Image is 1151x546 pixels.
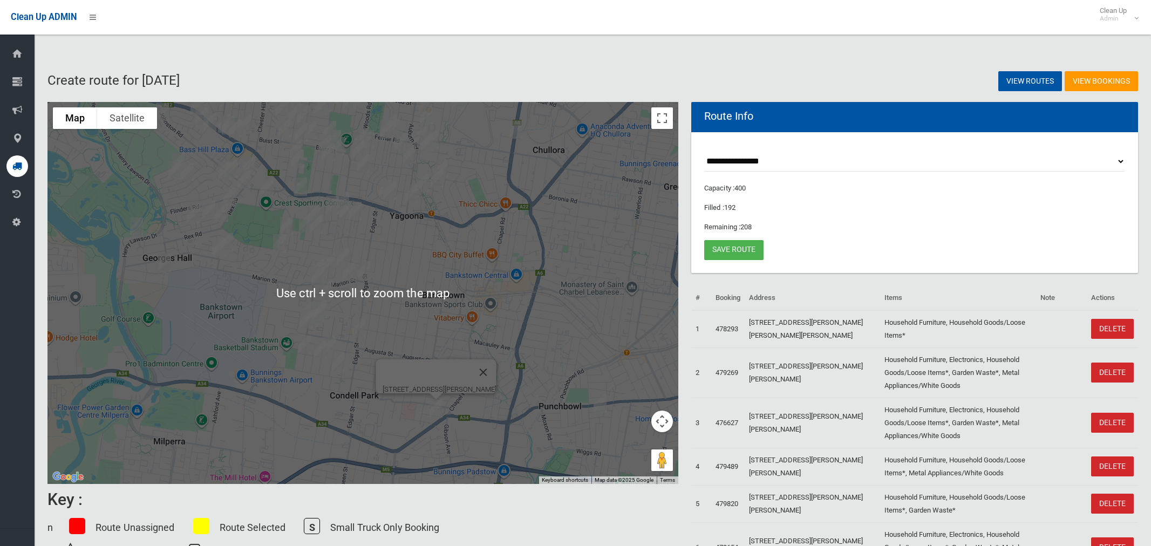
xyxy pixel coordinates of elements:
[317,139,339,166] div: 34 Hood Street, YAGOONA NSW 2199
[290,173,311,200] div: 6 Willow Place, BASS HILL NSW 2197
[284,99,306,126] div: 10 Doust Street, BASS HILL NSW 2197
[745,347,881,398] td: [STREET_ADDRESS][PERSON_NAME][PERSON_NAME]
[217,112,239,139] div: 2 Beechwood Place, BASS HILL NSW 2197
[745,286,881,310] th: Address
[276,213,297,240] div: 4 Dooley Avenue, BASS HILL NSW 2197
[691,286,711,310] th: #
[96,518,175,536] p: Route Unassigned
[304,518,320,534] span: S
[711,310,745,348] td: 478293
[542,476,588,484] button: Keyboard shortcuts
[595,477,653,483] span: Map data ©2025 Google
[238,152,260,179] div: 4 Iona Place, BASS HILL NSW 2197
[412,169,433,196] div: 36 Church Road, YAGOONA NSW 2199
[414,92,436,119] div: 9 Moller Avenue, BIRRONG NSW 2143
[1091,413,1134,433] a: DELETE
[376,116,397,143] div: 127 Gascoigne Road, YAGOONA NSW 2199
[335,197,356,224] div: 23 Saltash Street, YAGOONA NSW 2199
[416,129,438,156] div: 14 Allder Street, YAGOONA NSW 2199
[256,174,277,201] div: 14 Quentin Street, BASS HILL NSW 2197
[216,229,237,256] div: 27 Foley Street, GEORGES HALL NSW 2198
[310,92,331,119] div: 43 Morella Avenue, SEFTON NSW 2162
[199,109,221,136] div: 21 Farrell Road, BASS HILL NSW 2197
[383,385,496,393] div: [STREET_ADDRESS][PERSON_NAME]
[220,155,242,182] div: 32 Kurrajong Avenue, GEORGES HALL NSW 2198
[308,299,329,326] div: 2/55 Manahan Street, CONDELL PARK NSW 2200
[1091,456,1134,476] a: DELETE
[379,110,401,137] div: 36 Ferrier Road, BIRRONG NSW 2143
[352,150,374,177] div: 4 Ward Street, YAGOONA NSW 2199
[338,258,359,285] div: 308 Marion Street, CONDELL PARK NSW 2200
[400,180,422,207] div: 306 Auburn Road, YAGOONA NSW 2199
[285,136,307,163] div: 87 Robertson Road, BASS HILL NSW 2197
[880,485,1036,522] td: Household Furniture, Household Goods/Loose Items*, Garden Waste*
[296,306,317,333] div: 3/54 Townsend Street, CONDELL PARK NSW 2200
[271,94,292,121] div: 24 Cann Street, BASS HILL NSW 2197
[316,277,337,304] div: 47 Wren Street, CONDELL PARK NSW 2200
[425,395,447,422] div: 3 Claribel Street, BANKSTOWN NSW 2200
[224,115,246,142] div: 4 Wynyard Avenue, BASS HILL NSW 2197
[589,390,611,417] div: 3/19 Mitcham Street, PUNCHBOWL NSW 2196
[164,156,186,183] div: 21 Josephine Crescent, GEORGES HALL NSW 2198
[711,286,745,310] th: Booking
[294,331,315,358] div: 21 Third Avenue, CONDELL PARK NSW 2200
[307,255,329,282] div: 317 Marion Street, YAGOONA NSW 2199
[209,234,231,261] div: 129 Birdwood Road, GEORGES HALL NSW 2198
[152,99,173,126] div: 105 Lucinda Avenue, BASS HILL NSW 2197
[53,107,97,129] button: Show street map
[691,347,711,398] td: 2
[322,192,343,219] div: 29 Gregory Street, YAGOONA NSW 2199
[314,131,336,158] div: 19 Australia Street, BASS HILL NSW 2197
[309,336,331,363] div: 21 Fifth Avenue, CONDELL PARK NSW 2200
[711,448,745,485] td: 479489
[724,203,735,211] span: 192
[332,243,354,270] div: 16 Collins Crescent, YAGOONA NSW 2199
[50,470,86,484] img: Google
[880,286,1036,310] th: Items
[295,209,316,236] div: 7 Leighdon Street, BASS HILL NSW 2197
[711,398,745,448] td: 476627
[168,149,189,176] div: 1 Josephine Crescent, GEORGES HALL NSW 2198
[287,145,308,172] div: 105A Robertson Road, BASS HILL NSW 2197
[880,310,1036,348] td: Household Furniture, Household Goods/Loose Items*
[310,296,331,323] div: 2/14 Jensen Street, CONDELL PARK NSW 2200
[305,211,327,238] div: 48 Horton Street, YAGOONA NSW 2199
[651,449,673,471] button: Drag Pegman onto the map to open Street View
[691,310,711,348] td: 1
[390,128,412,155] div: 24 Alan Street, YAGOONA NSW 2199
[293,101,315,128] div: 8 Doust Street, BASS HILL NSW 2197
[349,126,371,153] div: 38 Rangers Road, YAGOONA NSW 2199
[1087,286,1138,310] th: Actions
[126,213,147,240] div: 61 Beatty Parade, GEORGES HALL NSW 2198
[330,518,439,536] p: Small Truck Only Booking
[1091,494,1134,514] a: DELETE
[745,448,881,485] td: [STREET_ADDRESS][PERSON_NAME][PERSON_NAME]
[745,310,881,348] td: [STREET_ADDRESS][PERSON_NAME][PERSON_NAME][PERSON_NAME]
[154,249,175,276] div: 7 Endeavour Road, GEORGES HALL NSW 2198
[301,304,322,331] div: 82 Manahan Street, CONDELL PARK NSW 2200
[505,116,527,143] div: 120 Rookwood Road, YAGOONA NSW 2199
[431,155,452,182] div: 235 Cooper Road, YAGOONA NSW 2199
[214,110,235,137] div: 7 Beechwood Place, BASS HILL NSW 2197
[880,347,1036,398] td: Household Furniture, Electronics, Household Goods/Loose Items*, Garden Waste*, Metal Appliances/W...
[318,250,339,277] div: 10a Reliance Avenue, YAGOONA NSW 2199
[219,183,240,210] div: 14 Anembo Avenue, GEORGES HALL NSW 2198
[47,490,83,508] h6: Key :
[471,359,496,385] button: Close
[198,196,220,223] div: 4 Harden Crescent, GEORGES HALL NSW 2198
[299,117,321,144] div: 283 Hector Street, BASS HILL NSW 2197
[740,223,752,231] span: 208
[691,398,711,448] td: 3
[651,411,673,432] button: Map camera controls
[704,240,764,260] a: Save route
[1094,6,1138,23] span: Clean Up
[1036,286,1087,310] th: Note
[660,477,675,483] a: Terms (opens in new tab)
[1091,363,1134,383] a: DELETE
[319,333,340,360] div: 15 Sixth Avenue, CONDELL PARK NSW 2200
[290,119,312,146] div: 17A Buist Street, BASS HILL NSW 2197
[234,111,256,138] div: 5 Beatrice Street, BASS HILL NSW 2197
[328,349,349,376] div: 66 Yanderra Street, CONDELL PARK NSW 2200
[307,263,329,290] div: 73 Higgins Street, CONDELL PARK NSW 2200
[704,221,1125,234] p: Remaining :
